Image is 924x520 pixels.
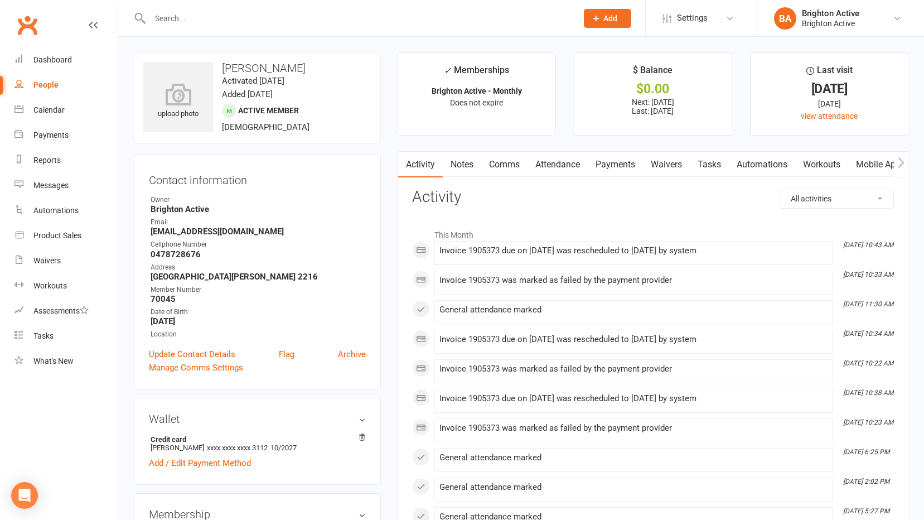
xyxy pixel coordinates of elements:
a: Reports [14,148,118,173]
div: Invoice 1905373 was marked as failed by the payment provider [439,423,828,433]
div: Date of Birth [151,307,366,317]
div: Invoice 1905373 due on [DATE] was rescheduled to [DATE] by system [439,246,828,256]
a: Automations [729,152,795,177]
input: Search... [147,11,569,26]
strong: [EMAIL_ADDRESS][DOMAIN_NAME] [151,227,366,237]
a: Calendar [14,98,118,123]
i: [DATE] 10:38 AM [843,389,893,397]
div: Messages [33,181,69,190]
div: Brighton Active [802,18,859,28]
strong: Brighton Active [151,204,366,214]
div: Payments [33,131,69,139]
div: upload photo [143,83,213,120]
button: Add [584,9,631,28]
i: [DATE] 10:33 AM [843,271,893,278]
div: Member Number [151,285,366,295]
a: Automations [14,198,118,223]
span: Add [603,14,617,23]
div: Location [151,329,366,340]
strong: 0478728676 [151,249,366,259]
i: [DATE] 5:27 PM [843,507,889,515]
div: Automations [33,206,79,215]
a: Messages [14,173,118,198]
div: What's New [33,357,74,365]
time: Added [DATE] [222,89,273,99]
span: 10/2027 [270,444,297,452]
div: Reports [33,156,61,165]
div: General attendance marked [439,483,828,492]
i: [DATE] 2:02 PM [843,478,889,485]
i: [DATE] 6:25 PM [843,448,889,456]
h3: Wallet [149,413,366,425]
strong: 70045 [151,294,366,304]
i: [DATE] 11:30 AM [843,300,893,308]
div: Invoice 1905373 was marked as failed by the payment provider [439,364,828,374]
a: People [14,73,118,98]
a: Mobile App [848,152,908,177]
div: Open Intercom Messenger [11,482,38,509]
div: $ Balance [633,63,673,83]
div: Cellphone Number [151,239,366,250]
i: [DATE] 10:34 AM [843,330,893,338]
div: [DATE] [761,83,898,95]
span: [DEMOGRAPHIC_DATA] [222,122,309,132]
div: Brighton Active [802,8,859,18]
strong: Credit card [151,435,360,444]
strong: [GEOGRAPHIC_DATA][PERSON_NAME] 2216 [151,272,366,282]
a: Product Sales [14,223,118,248]
div: Assessments [33,306,89,315]
strong: Brighton Active - Monthly [432,86,522,95]
i: ✓ [444,65,451,76]
a: Workouts [14,273,118,298]
h3: Activity [412,189,894,206]
div: Tasks [33,331,54,340]
a: Notes [443,152,481,177]
div: General attendance marked [439,453,828,463]
div: Memberships [444,63,509,84]
p: Next: [DATE] Last: [DATE] [584,98,722,115]
a: Payments [588,152,643,177]
a: Assessments [14,298,118,324]
div: Product Sales [33,231,81,240]
div: People [33,80,59,89]
a: Waivers [14,248,118,273]
i: [DATE] 10:23 AM [843,418,893,426]
span: Does not expire [450,98,503,107]
div: Calendar [33,105,65,114]
i: [DATE] 10:43 AM [843,241,893,249]
a: Flag [279,348,294,361]
a: Comms [481,152,528,177]
a: Payments [14,123,118,148]
div: General attendance marked [439,305,828,315]
div: Address [151,262,366,273]
a: Tasks [14,324,118,349]
a: Add / Edit Payment Method [149,456,251,470]
span: Settings [677,6,708,31]
a: Waivers [643,152,690,177]
div: Email [151,217,366,228]
a: Workouts [795,152,848,177]
a: Activity [398,152,443,177]
i: [DATE] 10:22 AM [843,359,893,367]
li: This Month [412,223,894,241]
a: Manage Comms Settings [149,361,243,374]
a: Tasks [690,152,729,177]
a: view attendance [801,112,858,121]
div: Invoice 1905373 was marked as failed by the payment provider [439,276,828,285]
div: BA [774,7,796,30]
div: Workouts [33,281,67,290]
strong: [DATE] [151,316,366,326]
div: $0.00 [584,83,722,95]
div: Invoice 1905373 due on [DATE] was rescheduled to [DATE] by system [439,335,828,344]
time: Activated [DATE] [222,76,284,86]
span: xxxx xxxx xxxx 3112 [207,444,268,452]
span: Active member [238,106,299,115]
a: What's New [14,349,118,374]
a: Clubworx [13,11,41,39]
a: Dashboard [14,47,118,73]
h3: [PERSON_NAME] [143,62,371,74]
h3: Contact information [149,170,366,186]
a: Update Contact Details [149,348,235,361]
div: Invoice 1905373 due on [DATE] was rescheduled to [DATE] by system [439,394,828,403]
a: Archive [338,348,366,361]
